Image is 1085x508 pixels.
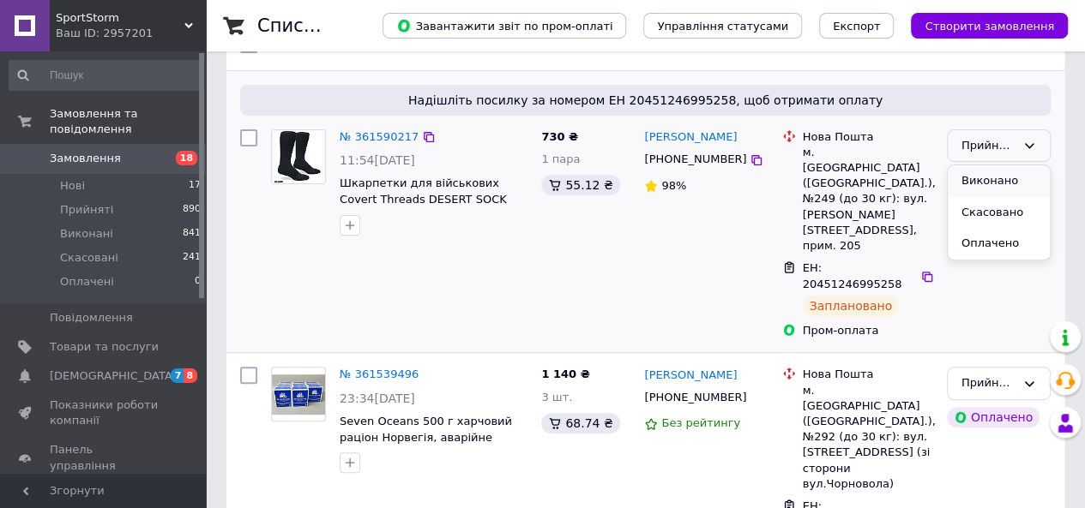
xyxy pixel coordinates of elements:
span: 0 [195,274,201,290]
div: Оплачено [947,407,1040,427]
div: 55.12 ₴ [541,175,619,195]
div: [PHONE_NUMBER] [641,148,750,170]
h1: Список замовлень [257,15,431,36]
span: Замовлення [50,151,121,166]
div: Прийнято [961,374,1016,392]
div: м. [GEOGRAPHIC_DATA] ([GEOGRAPHIC_DATA].), №249 (до 30 кг): вул. [PERSON_NAME][STREET_ADDRESS], п... [803,145,933,254]
span: 98% [661,179,686,192]
div: 68.74 ₴ [541,413,619,433]
button: Управління статусами [643,13,802,39]
div: м. [GEOGRAPHIC_DATA] ([GEOGRAPHIC_DATA].), №292 (до 30 кг): вул. [STREET_ADDRESS] (зі сторони вул... [803,383,933,492]
div: Ваш ID: 2957201 [56,26,206,41]
span: 841 [183,226,201,242]
span: Замовлення та повідомлення [50,106,206,137]
span: 890 [183,202,201,218]
span: 18 [176,151,197,165]
span: Показники роботи компанії [50,397,159,428]
a: Шкарпетки для військових Covert Threads DESERT SOCK тактичні демісезонні антибактеріальні вологов... [340,176,507,269]
button: Експорт [819,13,895,39]
a: № 361590217 [340,130,419,143]
span: Нові [60,178,85,194]
a: Фото товару [271,129,326,184]
span: 730 ₴ [541,130,578,143]
div: Нова Пошта [803,129,933,145]
span: 1 пара [541,152,580,165]
span: Завантажити звіт по пром-оплаті [396,18,612,33]
span: Виконані [60,226,113,242]
li: Виконано [948,165,1050,197]
a: [PERSON_NAME] [644,129,737,146]
span: Надішліть посилку за номером ЕН 20451246995258, щоб отримати оплату [247,92,1044,109]
span: 7 [171,368,184,383]
span: 11:54[DATE] [340,153,415,167]
input: Пошук [9,60,202,91]
div: [PHONE_NUMBER] [641,386,750,409]
span: Товари та послуги [50,339,159,355]
a: Seven Oceans 500 г харчовий раціон Норвегія, аварійне харчування, аварійний раціон , сухпай, харч... [340,415,524,491]
span: Повідомлення [50,310,133,326]
span: Управління статусами [657,20,788,33]
span: Створити замовлення [925,20,1054,33]
span: Прийняті [60,202,113,218]
button: Завантажити звіт по пром-оплаті [383,13,626,39]
span: Скасовані [60,250,118,266]
span: [DEMOGRAPHIC_DATA] [50,368,177,384]
img: Фото товару [274,130,322,183]
span: Без рейтингу [661,416,740,429]
li: Скасовано [948,197,1050,229]
div: Заплановано [803,296,900,316]
img: Фото товару [272,374,325,415]
span: ЕН: 20451246995258 [803,261,902,290]
a: Створити замовлення [894,19,1068,32]
a: [PERSON_NAME] [644,368,737,384]
span: Панель управління [50,442,159,473]
div: Прийнято [961,137,1016,155]
li: Оплачено [948,228,1050,260]
div: Нова Пошта [803,367,933,382]
span: Оплачені [60,274,114,290]
span: SportStorm [56,10,184,26]
div: Пром-оплата [803,323,933,338]
button: Створити замовлення [911,13,1068,39]
span: 8 [184,368,197,383]
span: 23:34[DATE] [340,391,415,405]
span: 17 [189,178,201,194]
a: № 361539496 [340,368,419,380]
span: 3 шт. [541,391,572,403]
span: Експорт [833,20,881,33]
span: 1 140 ₴ [541,368,589,380]
a: Фото товару [271,367,326,421]
span: 241 [183,250,201,266]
